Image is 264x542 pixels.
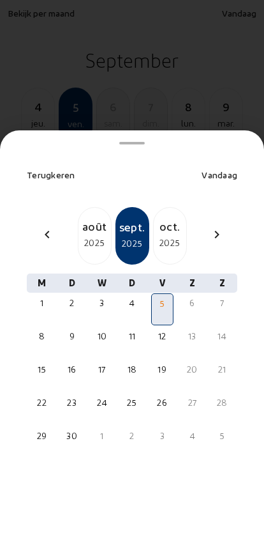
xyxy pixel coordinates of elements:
[182,363,202,376] div: 20
[212,430,232,442] div: 5
[152,363,172,376] div: 19
[117,274,147,293] div: D
[122,297,142,309] div: 4
[152,430,172,442] div: 3
[117,236,148,251] div: 2025
[92,430,112,442] div: 1
[62,430,82,442] div: 30
[92,396,112,409] div: 24
[32,330,52,343] div: 8
[92,297,112,309] div: 3
[78,217,111,235] div: août
[147,274,177,293] div: V
[122,363,142,376] div: 18
[182,396,202,409] div: 27
[209,227,224,242] mat-icon: chevron_right
[182,297,202,309] div: 6
[212,330,232,343] div: 14
[32,396,52,409] div: 22
[212,396,232,409] div: 28
[177,274,207,293] div: Z
[62,363,82,376] div: 16
[87,274,117,293] div: W
[202,169,237,180] span: Vandaag
[152,396,172,409] div: 26
[122,330,142,343] div: 11
[27,169,75,180] span: Terugkeren
[152,330,172,343] div: 12
[27,274,57,293] div: M
[62,330,82,343] div: 9
[32,297,52,309] div: 1
[154,235,186,251] div: 2025
[207,274,237,293] div: Z
[153,297,172,310] div: 5
[182,330,202,343] div: 13
[212,297,232,309] div: 7
[92,330,112,343] div: 10
[182,430,202,442] div: 4
[92,363,112,376] div: 17
[32,430,52,442] div: 29
[122,396,142,409] div: 25
[32,363,52,376] div: 15
[122,430,142,442] div: 2
[117,218,148,236] div: sept.
[154,217,186,235] div: oct.
[62,297,82,309] div: 2
[78,235,111,251] div: 2025
[62,396,82,409] div: 23
[57,274,87,293] div: D
[212,363,232,376] div: 21
[40,227,55,242] mat-icon: chevron_left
